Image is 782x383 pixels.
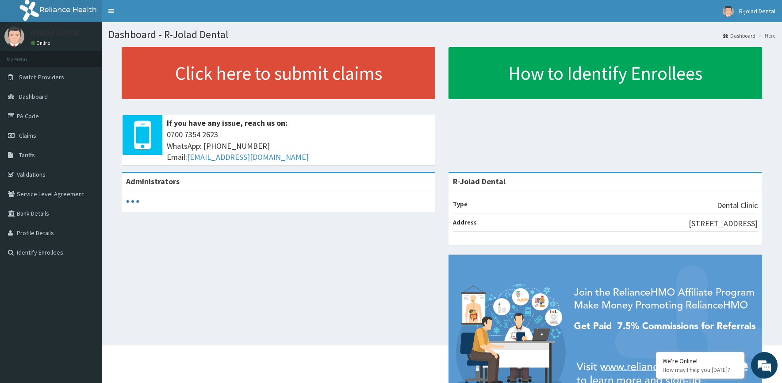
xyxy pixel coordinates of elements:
[453,218,477,226] b: Address
[448,47,762,99] a: How to Identify Enrollees
[453,200,468,208] b: Type
[4,27,24,46] img: User Image
[717,200,758,211] p: Dental Clinic
[19,151,35,159] span: Tariffs
[31,29,80,37] p: R-jolad Dental
[689,218,758,229] p: [STREET_ADDRESS]
[723,32,755,39] a: Dashboard
[19,132,36,139] span: Claims
[19,93,48,101] span: Dashboard
[126,195,139,208] svg: audio-loading
[167,118,287,128] b: If you have any issue, reach us on:
[663,366,738,374] p: How may I help you today?
[756,32,775,39] li: Here
[187,152,309,162] a: [EMAIL_ADDRESS][DOMAIN_NAME]
[453,176,506,186] strong: R-Jolad Dental
[739,7,775,15] span: R-jolad Dental
[122,47,435,99] a: Click here to submit claims
[108,29,775,40] h1: Dashboard - R-Jolad Dental
[723,6,734,17] img: User Image
[126,176,180,186] b: Administrators
[663,357,738,365] div: We're Online!
[167,129,431,163] span: 0700 7354 2623 WhatsApp: [PHONE_NUMBER] Email:
[31,40,52,46] a: Online
[19,73,64,81] span: Switch Providers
